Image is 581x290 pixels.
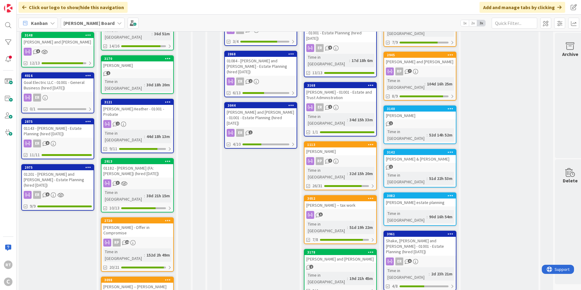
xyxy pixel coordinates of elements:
div: 2945 [387,53,456,57]
div: 3168[PERSON_NAME] - 01001 - Estate and Trust Administration [304,83,376,102]
a: 1113[PERSON_NAME]RPTime in [GEOGRAPHIC_DATA]:32d 15h 20m26/31 [304,141,377,190]
div: 3961 [384,231,456,237]
div: RP [113,239,121,247]
div: 34d 15h 33m [348,116,374,123]
div: 01084 - [PERSON_NAME] and [PERSON_NAME] - Estate Planning (hired [DATE]) [225,57,297,76]
span: 14/16 [109,43,119,49]
div: 2913 [101,159,173,164]
div: ER [225,78,297,85]
div: 297501201 - [PERSON_NAME] and [PERSON_NAME] - Estate Planning (hired [DATE]) [22,165,94,189]
div: 3168 [304,83,376,88]
span: 1 [389,165,393,169]
div: 2875 [22,119,94,124]
div: ER [304,44,376,52]
span: : [144,192,145,199]
span: 1 [389,121,393,125]
a: 3142[PERSON_NAME] & [PERSON_NAME]Time in [GEOGRAPHIC_DATA]:51d 22h 53m [383,149,456,188]
div: 3140 [387,107,456,111]
div: 3961 [387,232,456,236]
span: 7/8 [312,236,318,243]
div: Time in [GEOGRAPHIC_DATA] [306,167,347,180]
span: 6 [408,259,412,263]
span: 9 [328,46,332,50]
a: 3121[PERSON_NAME].Heather - 01001 - ProbateTime in [GEOGRAPHIC_DATA]:44d 18h 13m9/11 [101,99,174,153]
div: ER [236,78,244,85]
div: 3082 [384,193,456,199]
div: 1113 [307,143,376,147]
div: 51d 19h 22m [348,224,374,231]
div: 3044[PERSON_NAME] and [PERSON_NAME] - 01001 - Estate Planning (hired [DATE]) [225,103,297,127]
div: [PERSON_NAME] [304,147,376,155]
a: 297501201 - [PERSON_NAME] and [PERSON_NAME] - Estate Planning (hired [DATE])ER9/9 [21,164,94,211]
a: 291301182 - [PERSON_NAME] (FA: [PERSON_NAME]) (hired [DATE])Time in [GEOGRAPHIC_DATA]:38d 21h 15m... [101,158,174,212]
div: 3082 [387,194,456,198]
span: 8/9 [392,93,398,99]
div: Archive [562,50,578,58]
div: Click our logo to show/hide this navigation [19,2,128,13]
div: Time in [GEOGRAPHIC_DATA] [386,77,425,91]
div: [PERSON_NAME] - Offer in Compromise [101,223,173,237]
span: 13/13 [312,70,322,76]
span: 2 [309,265,313,269]
a: 3044[PERSON_NAME] and [PERSON_NAME] - 01001 - Estate Planning (hired [DATE])ER4/10 [224,102,297,149]
div: 19d 21h 45m [348,275,374,282]
span: 0/1 [30,106,36,112]
div: 1113[PERSON_NAME] [304,142,376,155]
div: 3044 [228,103,297,108]
a: 3168[PERSON_NAME] - 01001 - Estate and Trust AdministrationERTime in [GEOGRAPHIC_DATA]:34d 15h 33... [304,82,377,136]
div: ER [22,191,94,199]
span: 8 [46,141,50,145]
div: Time in [GEOGRAPHIC_DATA] [103,27,152,40]
a: 3170[PERSON_NAME]Time in [GEOGRAPHIC_DATA]:30d 18h 20m [101,55,174,94]
span: 11/11 [30,152,40,158]
div: [PERSON_NAME] [101,61,173,69]
a: 3052[PERSON_NAME] -- tax workTime in [GEOGRAPHIC_DATA]:51d 19h 22m7/8 [304,195,377,244]
span: : [152,30,153,37]
div: 4016 [25,74,94,78]
span: : [425,81,425,87]
div: 2945[PERSON_NAME] and [PERSON_NAME] [384,52,456,66]
span: : [144,81,145,88]
div: 3082[PERSON_NAME] estate planning [384,193,456,206]
div: 2868 [228,52,297,56]
div: 3178 [304,250,376,255]
div: 3148 [25,33,94,37]
div: 3052 [304,196,376,201]
img: Visit kanbanzone.com [4,4,12,12]
span: 2x [469,20,477,26]
div: [PERSON_NAME] and [PERSON_NAME] [304,255,376,263]
span: 5 [319,212,323,216]
div: 2913 [104,159,173,164]
span: 9/9 [30,203,36,209]
div: 17d 18h 6m [350,57,374,64]
span: 3x [477,20,485,26]
div: ER [33,191,41,199]
div: 30d 18h 20m [145,81,171,88]
div: 36d 51m [153,30,171,37]
div: RP [316,157,324,165]
div: 3170[PERSON_NAME] [101,56,173,69]
a: 4016Goal Electric LLC - 01001 - General Business (hired [DATE])ER0/1 [21,72,94,113]
div: C [4,278,12,286]
div: 01143 - [PERSON_NAME] - Estate Planning (hired [DATE]) [22,124,94,138]
span: : [347,275,348,282]
span: 4/10 [233,141,241,147]
div: 51d 22h 53m [428,175,454,182]
div: [PERSON_NAME] and [PERSON_NAME] [22,38,94,46]
div: Time in [GEOGRAPHIC_DATA] [386,210,427,223]
div: RP [384,67,456,75]
span: 6/13 [233,90,241,96]
span: 2 [249,79,253,83]
div: 52d 14h 52m [428,132,454,138]
div: 3142[PERSON_NAME] & [PERSON_NAME] [384,150,456,163]
div: 2868 [225,51,297,57]
div: [PERSON_NAME] & [PERSON_NAME] [384,155,456,163]
div: ER [236,129,244,137]
div: 32d 15h 20m [348,170,374,177]
div: 3168 [307,83,376,88]
div: Time in [GEOGRAPHIC_DATA] [386,267,429,281]
div: 90d 16h 54m [428,213,454,220]
span: 20/21 [109,264,119,271]
div: 3052[PERSON_NAME] -- tax work [304,196,376,209]
div: 152d 2h 49m [145,252,171,258]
